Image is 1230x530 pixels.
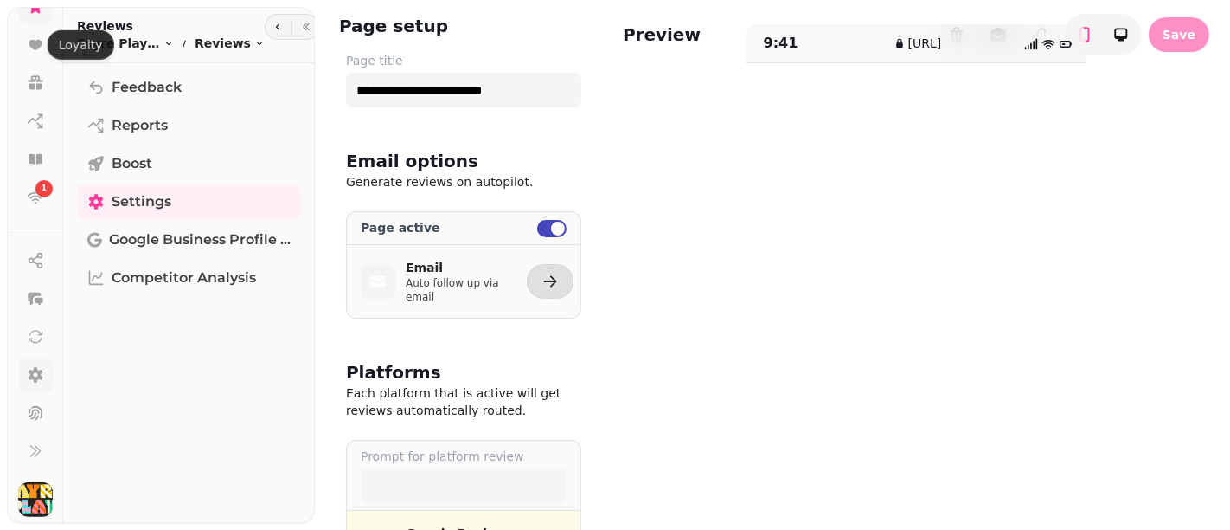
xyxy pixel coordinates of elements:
button: toggle-phone [1067,17,1102,52]
h2: Email options [346,149,478,173]
p: 9:41 [764,33,853,54]
button: User avatar [15,482,56,517]
h2: Platforms [346,360,441,385]
h2: Page setup [339,14,448,38]
p: Auto follow up via email [406,276,506,304]
p: Email [406,259,506,276]
h2: Preview [623,23,701,47]
button: Save [1149,17,1209,52]
span: 1 [42,183,47,195]
p: [URL] [908,35,942,52]
p: Each platform that is active will get reviews automatically routed. [346,385,581,419]
span: Save [1163,29,1195,41]
button: toggle-phone [1104,17,1138,52]
label: Prompt for platform review [361,448,567,465]
p: Generate reviews on autopilot. [346,173,581,191]
a: 1 [18,180,53,215]
img: User avatar [18,482,53,517]
label: Page active [361,219,520,237]
label: Page title [346,52,581,69]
